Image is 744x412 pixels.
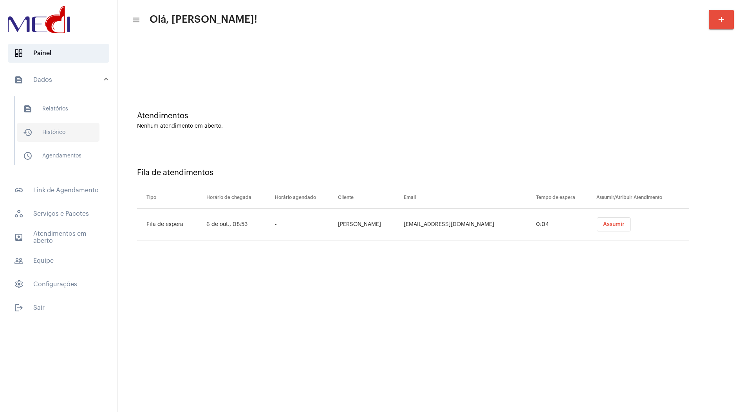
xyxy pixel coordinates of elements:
[8,251,109,270] span: Equipe
[336,187,402,209] th: Cliente
[8,298,109,317] span: Sair
[534,209,594,240] td: 0:04
[137,112,724,120] div: Atendimentos
[14,256,23,266] mat-icon: sidenav icon
[17,123,99,142] span: Histórico
[273,187,336,209] th: Horário agendado
[402,209,534,240] td: [EMAIL_ADDRESS][DOMAIN_NAME]
[137,168,724,177] div: Fila de atendimentos
[6,4,72,35] img: d3a1b5fa-500b-b90f-5a1c-719c20e9830b.png
[14,186,23,195] mat-icon: sidenav icon
[14,233,23,242] mat-icon: sidenav icon
[8,275,109,294] span: Configurações
[17,99,99,118] span: Relatórios
[717,15,726,24] mat-icon: add
[596,217,689,231] mat-chip-list: selection
[5,92,117,176] div: sidenav iconDados
[273,209,336,240] td: -
[14,49,23,58] span: sidenav icon
[594,187,689,209] th: Assumir/Atribuir Atendimento
[23,151,33,161] mat-icon: sidenav icon
[23,128,33,137] mat-icon: sidenav icon
[603,222,625,227] span: Assumir
[14,75,105,85] mat-panel-title: Dados
[8,181,109,200] span: Link de Agendamento
[8,44,109,63] span: Painel
[597,217,631,231] button: Assumir
[204,209,273,240] td: 6 de out., 08:53
[8,228,109,247] span: Atendimentos em aberto
[137,123,724,129] div: Nenhum atendimento em aberto.
[14,280,23,289] span: sidenav icon
[534,187,594,209] th: Tempo de espera
[402,187,534,209] th: Email
[8,204,109,223] span: Serviços e Pacotes
[14,209,23,219] span: sidenav icon
[132,15,139,25] mat-icon: sidenav icon
[5,67,117,92] mat-expansion-panel-header: sidenav iconDados
[17,146,99,165] span: Agendamentos
[14,303,23,313] mat-icon: sidenav icon
[204,187,273,209] th: Horário de chegada
[23,104,33,114] mat-icon: sidenav icon
[137,209,204,240] td: Fila de espera
[137,187,204,209] th: Tipo
[336,209,402,240] td: [PERSON_NAME]
[150,13,257,26] span: Olá, [PERSON_NAME]!
[14,75,23,85] mat-icon: sidenav icon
